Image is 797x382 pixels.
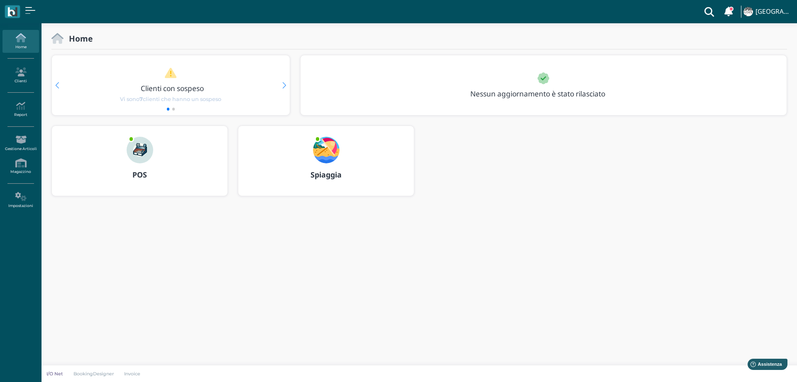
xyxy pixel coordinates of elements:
h2: Home [64,34,93,43]
a: ... Spiaggia [238,126,414,206]
a: Impostazioni [2,189,39,212]
a: Gestione Articoli [2,132,39,155]
a: Report [2,98,39,121]
a: ... [GEOGRAPHIC_DATA] [742,2,792,22]
div: 1 / 2 [52,55,290,115]
b: 7 [139,96,143,102]
img: logo [7,7,17,17]
img: ... [127,137,153,163]
b: POS [132,170,147,180]
img: ... [743,7,753,16]
a: ... POS [51,126,228,206]
span: Vi sono clienti che hanno un sospeso [120,95,221,103]
h3: Clienti con sospeso [69,84,275,92]
a: Magazzino [2,155,39,178]
div: Previous slide [55,82,59,89]
div: 1 / 1 [301,55,787,115]
a: Home [2,30,39,53]
a: Clienti con sospeso Vi sono7clienti che hanno un sospeso [68,67,274,103]
span: Assistenza [24,7,55,13]
a: Clienti [2,64,39,87]
h4: [GEOGRAPHIC_DATA] [755,8,792,15]
div: Next slide [282,82,286,89]
img: ... [313,137,340,163]
b: Spiaggia [310,170,342,180]
iframe: Help widget launcher [738,356,790,375]
h3: Nessun aggiornamento è stato rilasciato [465,90,624,98]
